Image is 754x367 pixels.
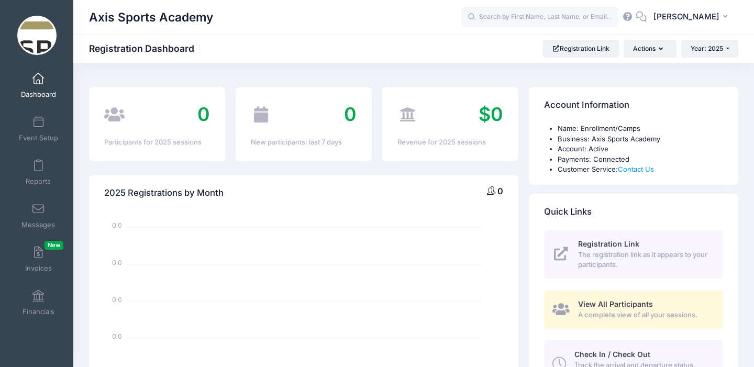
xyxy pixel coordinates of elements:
[23,307,54,316] span: Financials
[26,177,51,186] span: Reports
[647,5,738,29] button: [PERSON_NAME]
[691,45,723,52] span: Year: 2025
[89,43,203,54] h1: Registration Dashboard
[104,178,224,208] h4: 2025 Registrations by Month
[578,239,639,248] span: Registration Link
[558,154,723,165] li: Payments: Connected
[14,197,63,234] a: Messages
[544,230,723,279] a: Registration Link The registration link as it appears to your participants.
[497,186,503,196] span: 0
[544,91,629,120] h4: Account Information
[112,332,122,341] tspan: 0.0
[344,103,357,126] span: 0
[14,110,63,147] a: Event Setup
[197,103,210,126] span: 0
[558,134,723,144] li: Business: Axis Sports Academy
[21,90,56,99] span: Dashboard
[14,154,63,191] a: Reports
[14,284,63,321] a: Financials
[653,11,719,23] span: [PERSON_NAME]
[112,221,122,230] tspan: 0.0
[618,165,654,173] a: Contact Us
[25,264,52,273] span: Invoices
[578,310,711,320] span: A complete view of all your sessions.
[21,220,55,229] span: Messages
[19,134,58,142] span: Event Setup
[578,250,711,270] span: The registration link as it appears to your participants.
[461,7,618,28] input: Search by First Name, Last Name, or Email...
[574,350,650,359] span: Check In / Check Out
[681,40,738,58] button: Year: 2025
[89,5,213,29] h1: Axis Sports Academy
[17,16,57,55] img: Axis Sports Academy
[624,40,676,58] button: Actions
[479,103,503,126] span: $0
[14,67,63,104] a: Dashboard
[14,241,63,277] a: InvoicesNew
[112,295,122,304] tspan: 0.0
[544,197,592,227] h4: Quick Links
[397,137,503,148] div: Revenue for 2025 sessions
[578,299,653,308] span: View All Participants
[544,291,723,329] a: View All Participants A complete view of all your sessions.
[558,164,723,175] li: Customer Service:
[543,40,619,58] a: Registration Link
[104,137,210,148] div: Participants for 2025 sessions
[251,137,357,148] div: New participants: last 7 days
[558,144,723,154] li: Account: Active
[112,258,122,267] tspan: 0.0
[45,241,63,250] span: New
[558,124,723,134] li: Name: Enrollment/Camps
